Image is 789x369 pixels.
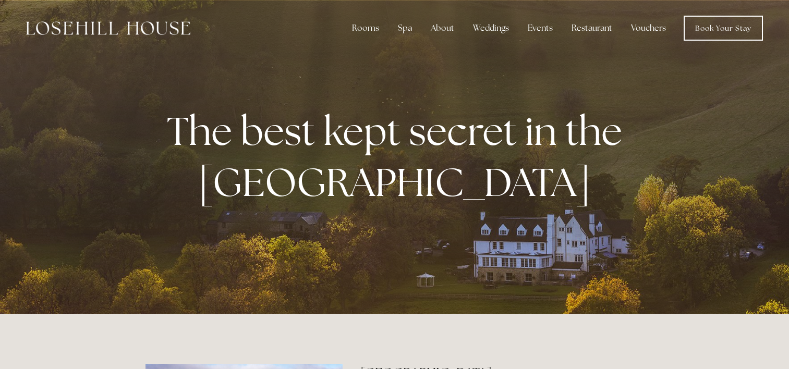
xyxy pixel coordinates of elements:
[623,18,674,39] a: Vouchers
[465,18,517,39] div: Weddings
[563,18,621,39] div: Restaurant
[519,18,561,39] div: Events
[344,18,387,39] div: Rooms
[167,105,630,207] strong: The best kept secret in the [GEOGRAPHIC_DATA]
[422,18,463,39] div: About
[26,21,190,35] img: Losehill House
[684,16,763,41] a: Book Your Stay
[390,18,420,39] div: Spa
